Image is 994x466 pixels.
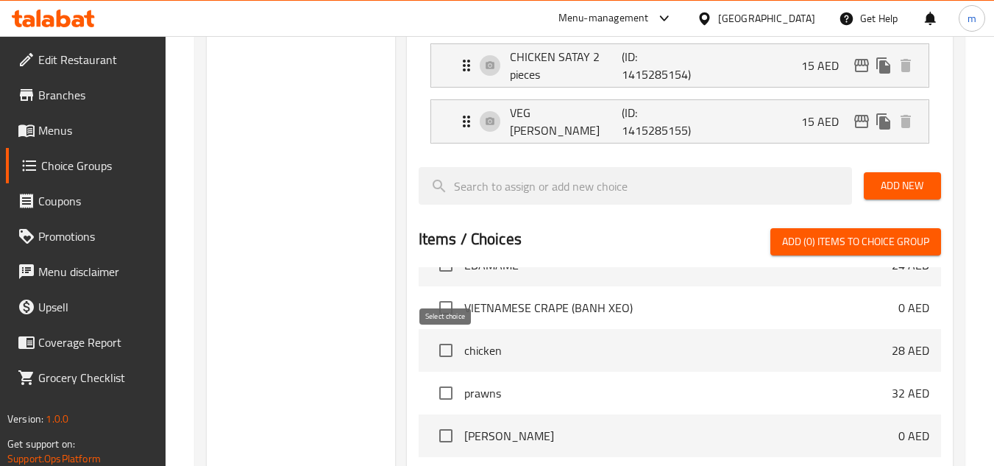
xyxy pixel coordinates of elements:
span: m [968,10,976,27]
span: chicken [464,342,892,359]
a: Coverage Report [6,325,166,360]
p: 24 AED [892,256,929,274]
span: Coverage Report [38,333,155,351]
a: Coupons [6,183,166,219]
p: 0 AED [898,299,929,317]
a: Edit Restaurant [6,42,166,77]
a: Promotions [6,219,166,254]
span: Grocery Checklist [38,369,155,386]
p: 28 AED [892,342,929,359]
span: VIETNAMESE CRAPE (BANH XEO) [464,299,898,317]
span: Get support on: [7,434,75,453]
span: Select choice [430,420,461,451]
button: edit [851,54,873,77]
p: CHICKEN SATAY 2 pieces [510,48,622,83]
span: Branches [38,86,155,104]
button: delete [895,110,917,133]
p: VEG [PERSON_NAME] [510,104,622,139]
h2: Items / Choices [419,228,522,250]
span: Choice Groups [41,157,155,174]
button: Add New [864,172,941,200]
div: Expand [431,44,929,87]
button: Add (0) items to choice group [770,228,941,255]
a: Choice Groups [6,148,166,183]
p: (ID: 1415285154) [622,48,697,83]
span: Upsell [38,298,155,316]
span: 1.0.0 [46,409,68,428]
a: Branches [6,77,166,113]
span: Select choice [430,292,461,323]
span: Promotions [38,227,155,245]
input: search [419,167,852,205]
p: 15 AED [801,113,851,130]
span: EDAMAME [464,256,892,274]
span: Coupons [38,192,155,210]
span: Version: [7,409,43,428]
span: Add (0) items to choice group [782,233,929,251]
p: 32 AED [892,384,929,402]
span: Menus [38,121,155,139]
p: (ID: 1415285155) [622,104,697,139]
a: Menu disclaimer [6,254,166,289]
span: Edit Restaurant [38,51,155,68]
span: Add New [876,177,929,195]
button: delete [895,54,917,77]
div: [GEOGRAPHIC_DATA] [718,10,815,27]
span: [PERSON_NAME] [464,427,898,445]
li: Expand [419,38,941,93]
p: 15 AED [801,57,851,74]
a: Grocery Checklist [6,360,166,395]
div: Menu-management [558,10,649,27]
button: duplicate [873,110,895,133]
button: duplicate [873,54,895,77]
li: Expand [419,93,941,149]
span: Select choice [430,378,461,409]
a: Upsell [6,289,166,325]
button: edit [851,110,873,133]
div: Expand [431,100,929,143]
span: prawns [464,384,892,402]
a: Menus [6,113,166,148]
span: Menu disclaimer [38,263,155,280]
p: 0 AED [898,427,929,445]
